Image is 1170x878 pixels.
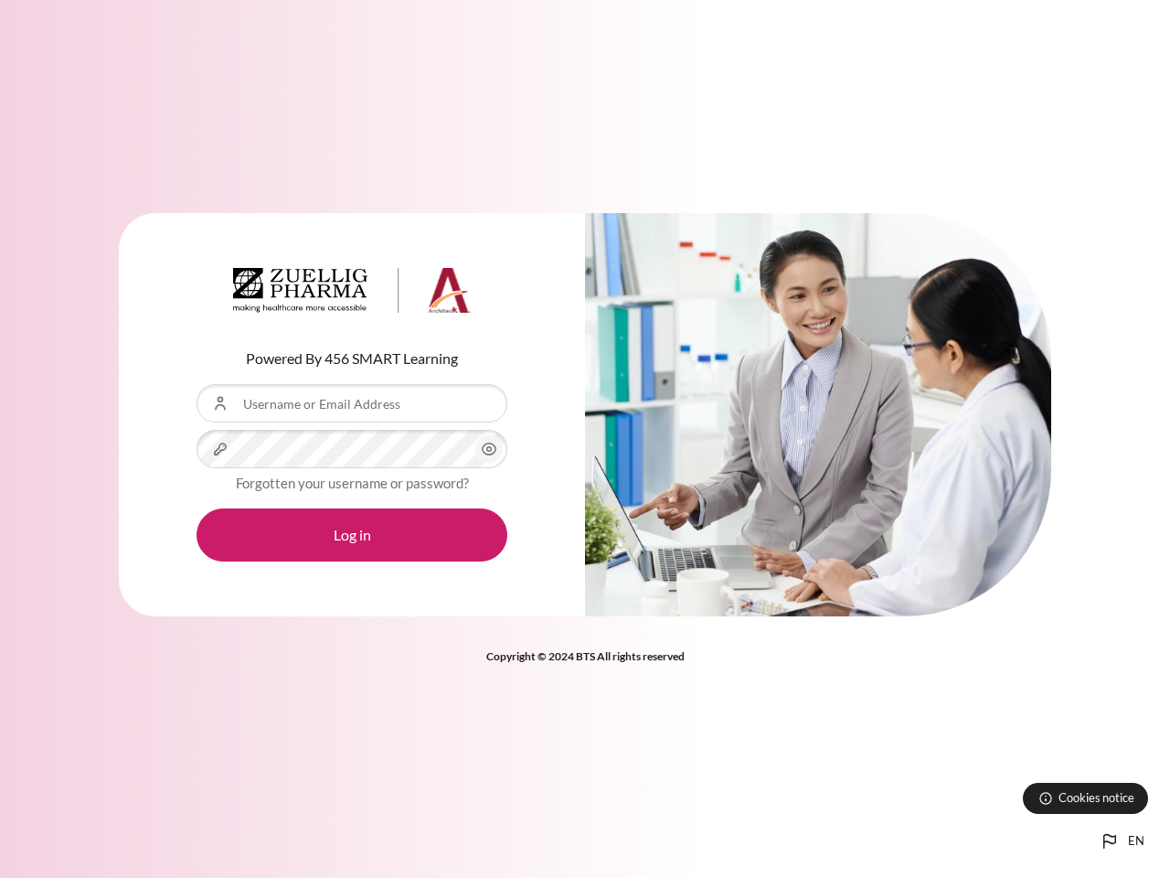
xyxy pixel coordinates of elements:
a: Architeck [233,268,471,321]
a: Forgotten your username or password? [236,475,469,491]
input: Username or Email Address [197,384,507,423]
strong: Copyright © 2024 BTS All rights reserved [486,649,685,663]
p: Powered By 456 SMART Learning [197,348,507,369]
button: Languages [1091,823,1152,860]
button: Log in [197,509,507,562]
span: en [1128,832,1144,851]
button: Cookies notice [1023,783,1148,814]
img: Architeck [233,268,471,314]
span: Cookies notice [1058,789,1134,807]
